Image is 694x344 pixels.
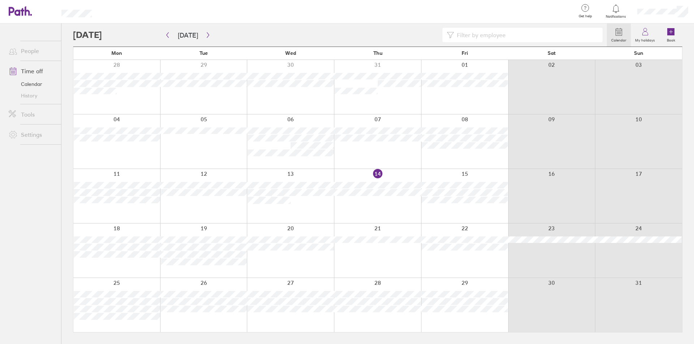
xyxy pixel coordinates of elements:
span: Get help [574,14,597,18]
span: Mon [111,50,122,56]
a: Calendar [3,78,61,90]
label: Calendar [607,36,631,43]
span: Fri [462,50,468,56]
label: My holidays [631,36,659,43]
span: Notifications [604,14,628,19]
span: Sun [634,50,643,56]
span: Wed [285,50,296,56]
a: My holidays [631,23,659,47]
span: Tue [200,50,208,56]
label: Book [663,36,680,43]
span: Sat [548,50,556,56]
a: People [3,44,61,58]
a: Notifications [604,4,628,19]
a: History [3,90,61,101]
input: Filter by employee [454,28,598,42]
a: Tools [3,107,61,122]
a: Book [659,23,682,47]
a: Calendar [607,23,631,47]
a: Time off [3,64,61,78]
span: Thu [373,50,382,56]
a: Settings [3,127,61,142]
button: [DATE] [172,29,204,41]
